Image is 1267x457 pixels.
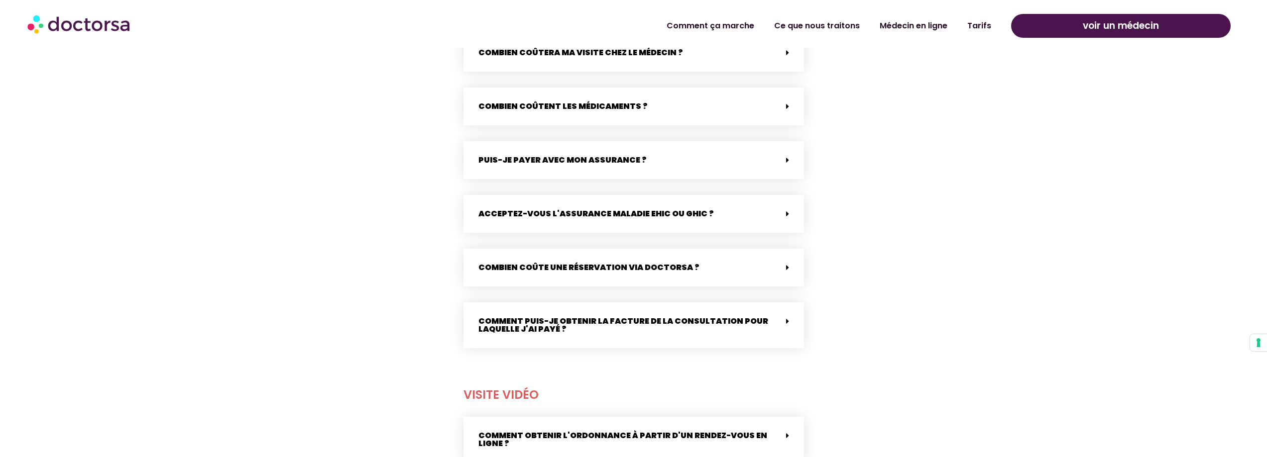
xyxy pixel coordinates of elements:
[478,315,768,335] font: Comment puis-je obtenir la facture de la consultation pour laquelle j'ai payé ?
[463,302,804,348] div: Comment puis-je obtenir la facture de la consultation pour laquelle j'ai payé ?
[478,208,714,219] font: Acceptez-vous l'assurance maladie EHIC ou GHIC ?
[764,14,870,37] a: Ce que nous traitons
[478,430,767,449] font: Comment obtenir l'ordonnance à partir d'un rendez-vous en ligne ?
[463,34,804,72] div: Combien coûtera ma visite chez le médecin ?
[870,14,957,37] a: Médecin en ligne
[957,14,1001,37] a: Tarifs
[967,20,991,31] font: Tarifs
[463,141,804,179] div: Puis-je payer avec mon assurance ?
[667,20,754,31] font: Comment ça marche
[774,20,860,31] font: Ce que nous traitons
[463,195,804,233] div: Acceptez-vous l'assurance maladie EHIC ou GHIC ?
[880,20,947,31] font: Médecin en ligne
[657,14,764,37] a: Comment ça marche
[463,386,539,403] font: visite vidéo
[321,14,1001,37] nav: Menu
[478,154,647,166] font: Puis-je payer avec mon assurance ?
[463,249,804,286] div: Combien coûte une réservation via Doctorsa ?
[1011,14,1231,38] a: voir un médecin
[478,100,648,112] font: Combien coûtent les médicaments ?
[463,88,804,125] div: Combien coûtent les médicaments ?
[1083,19,1159,32] font: voir un médecin
[1250,334,1267,351] button: Vos préférences de consentement pour les technologies de suivi
[478,262,699,273] font: Combien coûte une réservation via Doctorsa ?
[478,47,683,58] font: Combien coûtera ma visite chez le médecin ?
